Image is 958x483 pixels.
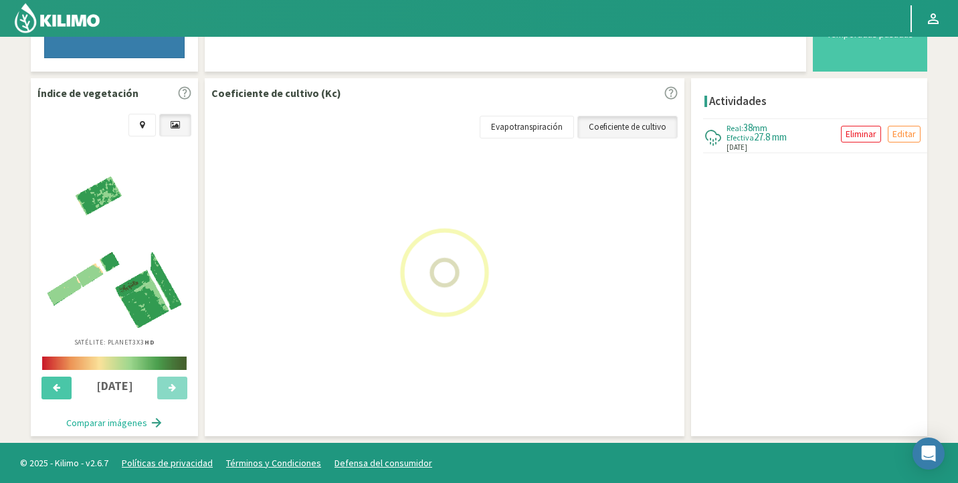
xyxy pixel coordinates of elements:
[846,126,876,142] p: Eliminar
[888,126,921,142] button: Editar
[122,457,213,469] a: Políticas de privacidad
[74,337,155,347] p: Satélite: Planet
[727,142,747,153] span: [DATE]
[226,457,321,469] a: Términos y Condiciones
[913,438,945,470] div: Open Intercom Messenger
[577,116,678,138] a: Coeficiente de cultivo
[754,130,787,143] span: 27.8 mm
[145,338,155,347] b: HD
[824,29,917,39] div: Temporadas pasadas
[132,338,155,347] span: 3X3
[37,85,138,101] p: Índice de vegetación
[709,95,767,108] h4: Actividades
[42,357,187,370] img: scale
[53,409,177,436] button: Comparar imágenes
[727,132,754,142] span: Efectiva
[47,177,181,328] img: 661cf72d-fb07-4551-aab2-7729e8b17944_-_planet_-_2025-09-16.png
[753,122,767,134] span: mm
[727,123,743,133] span: Real:
[375,203,514,343] img: Loading...
[13,456,115,470] span: © 2025 - Kilimo - v2.6.7
[334,457,432,469] a: Defensa del consumidor
[211,85,341,101] p: Coeficiente de cultivo (Kc)
[841,126,881,142] button: Eliminar
[892,126,916,142] p: Editar
[13,2,101,34] img: Kilimo
[743,121,753,134] span: 38
[80,379,150,393] h4: [DATE]
[480,116,574,138] a: Evapotranspiración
